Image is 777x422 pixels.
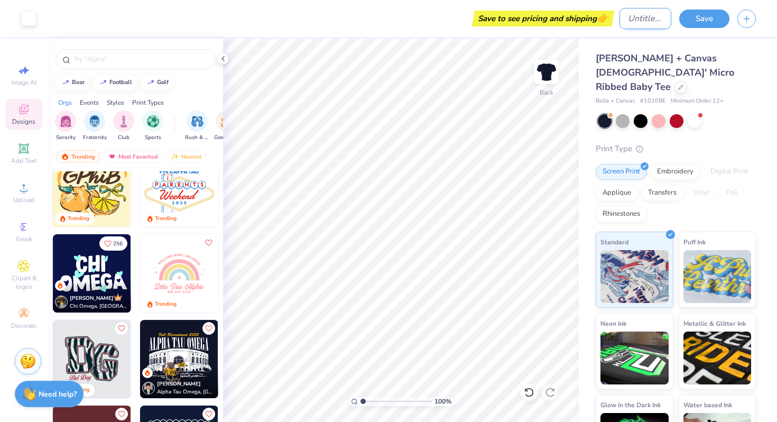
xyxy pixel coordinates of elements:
[218,320,296,398] img: ce1a5c7d-473b-49b2-a901-342ef3f841aa
[131,234,209,313] img: a100c820-ed36-4ced-8d7d-6e7f92d2a40e
[704,164,755,180] div: Digital Print
[56,134,76,142] span: Sorority
[683,236,706,247] span: Puff Ink
[640,97,665,106] span: # 1010BE
[113,111,134,142] button: filter button
[679,10,729,28] button: Save
[70,295,114,302] span: [PERSON_NAME]
[202,408,215,420] button: Like
[55,111,76,142] div: filter for Sorority
[113,111,134,142] div: filter for Club
[146,79,155,86] img: trend_line.gif
[597,12,608,24] span: 👉
[540,88,553,97] div: Back
[147,115,159,127] img: Sports Image
[12,78,36,87] span: Image AI
[596,97,635,106] span: Bella + Canvas
[53,149,131,227] img: 46ddd4ee-3546-47b6-94ac-7f62056c3ba0
[132,98,164,107] div: Print Types
[214,111,238,142] button: filter button
[109,79,132,85] div: football
[131,149,209,227] img: 11ca9bbd-0100-4f19-a1fe-f8437c63d67b
[11,157,36,165] span: Add Text
[107,98,124,107] div: Styles
[140,149,218,227] img: 6ed18780-b5e5-47f6-9509-a703d167238c
[218,149,296,227] img: 673da661-af29-4861-b3b1-42236fe33fcf
[214,111,238,142] div: filter for Game Day
[142,111,163,142] div: filter for Sports
[191,115,203,127] img: Rush & Bid Image
[99,236,127,251] button: Like
[157,79,169,85] div: golf
[103,150,163,163] div: Most Favorited
[596,52,734,93] span: [PERSON_NAME] + Canvas [DEMOGRAPHIC_DATA]' Micro Ribbed Baby Tee
[55,296,68,308] img: Avatar
[185,111,209,142] div: filter for Rush & Bid
[214,134,238,142] span: Game Day
[600,318,626,329] span: Neon Ink
[83,134,107,142] span: Fraternity
[600,332,669,384] img: Neon Ink
[475,11,612,26] div: Save to see pricing and shipping
[536,61,557,82] img: Back
[5,274,42,291] span: Clipart & logos
[53,234,131,313] img: 550cd1fa-9613-4d62-9146-88dcd87dbd73
[58,98,72,107] div: Orgs
[83,111,107,142] div: filter for Fraternity
[89,115,100,127] img: Fraternity Image
[202,322,215,335] button: Like
[155,215,177,223] div: Trending
[93,75,137,90] button: football
[641,185,683,201] div: Transfers
[142,111,163,142] button: filter button
[80,98,99,107] div: Events
[650,164,700,180] div: Embroidery
[434,397,451,406] span: 100 %
[108,153,116,160] img: most_fav.gif
[12,117,35,126] span: Designs
[56,150,100,163] div: Trending
[11,322,36,330] span: Decorate
[131,320,209,398] img: a5366efd-728c-45f0-8131-a3c4e08f36b1
[142,382,155,395] img: Avatar
[218,234,296,313] img: cc6dc064-6ccb-4221-97c4-337a7016f7e4
[141,75,173,90] button: golf
[39,389,77,399] strong: Need help?
[68,215,89,223] div: Trending
[155,300,177,308] div: Trending
[118,115,129,127] img: Club Image
[683,332,752,384] img: Metallic & Glitter Ink
[70,302,127,310] span: Chi Omega, [GEOGRAPHIC_DATA][US_STATE]
[13,196,34,204] span: Upload
[619,8,671,29] input: Untitled Design
[99,79,107,86] img: trend_line.gif
[185,111,209,142] button: filter button
[202,236,215,249] button: Like
[600,236,628,247] span: Standard
[687,185,716,201] div: Vinyl
[683,399,732,410] span: Water based Ink
[145,134,161,142] span: Sports
[671,97,724,106] span: Minimum Order: 12 +
[157,388,214,396] span: Alpha Tau Omega, [GEOGRAPHIC_DATA]
[683,250,752,303] img: Puff Ink
[185,134,209,142] span: Rush & Bid
[596,185,638,201] div: Applique
[140,234,218,313] img: 8420c4ee-8348-433a-a7ba-49556fef7a17
[683,318,746,329] span: Metallic & Glitter Ink
[166,150,206,163] div: Newest
[596,206,647,222] div: Rhinestones
[73,54,208,65] input: Try "Alpha"
[60,115,72,127] img: Sorority Image
[83,111,107,142] button: filter button
[600,250,669,303] img: Standard
[600,399,661,410] span: Glow in the Dark Ink
[220,115,233,127] img: Game Day Image
[596,143,756,155] div: Print Type
[115,408,128,420] button: Like
[72,79,85,85] div: bear
[55,111,76,142] button: filter button
[114,293,122,301] img: topCreatorCrown.gif
[16,235,32,243] span: Greek
[53,320,131,398] img: d01ea695-98ca-4c39-8ecf-2d47b62f41a2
